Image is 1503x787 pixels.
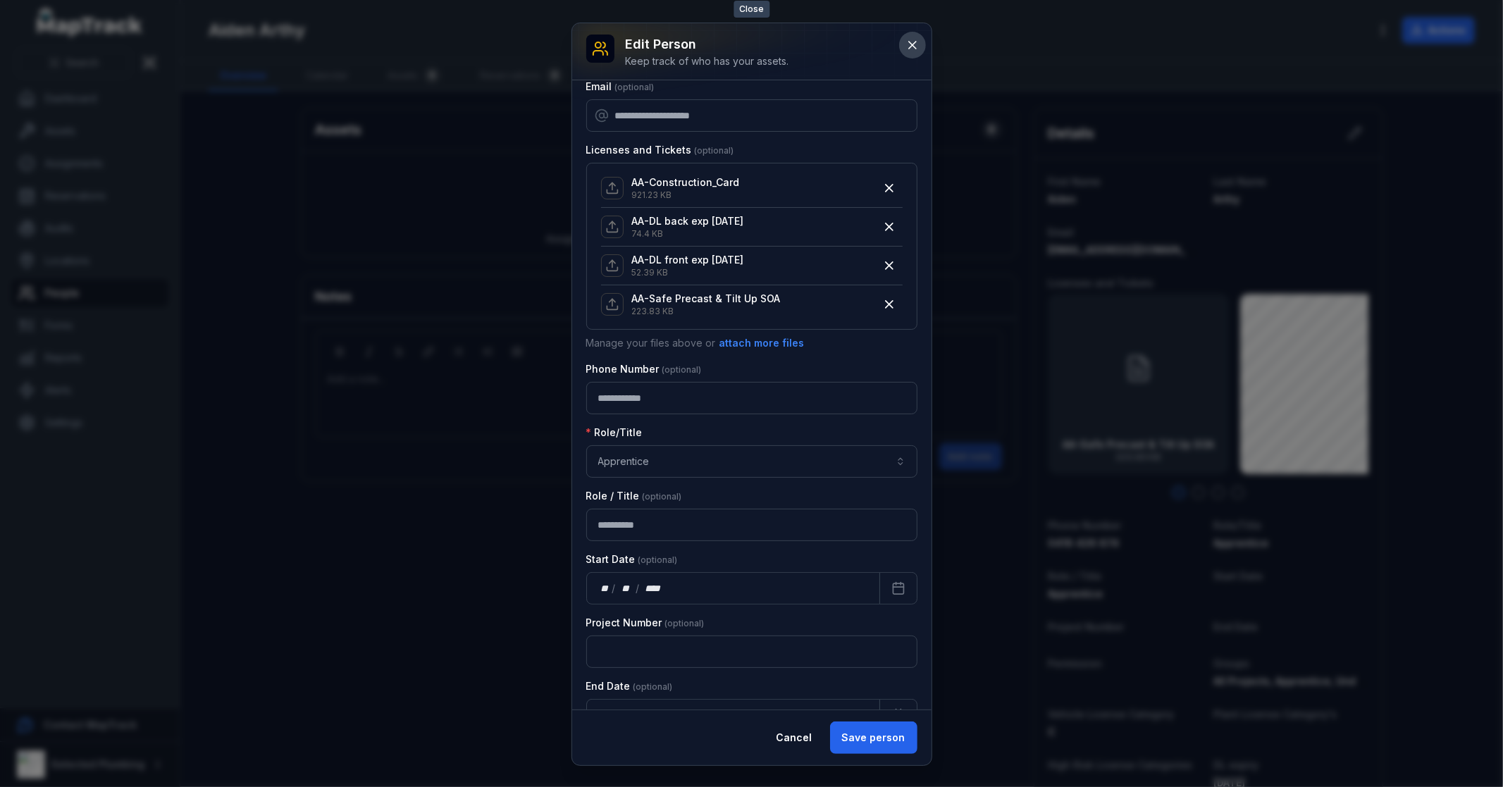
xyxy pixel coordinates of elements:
label: Start Date [586,552,678,566]
span: Close [734,1,769,18]
div: day, [598,581,612,595]
p: 52.39 KB [632,267,744,278]
p: Manage your files above or [586,335,917,351]
div: / [636,581,641,595]
button: Apprentice [586,445,917,478]
p: AA-Construction_Card [632,175,740,190]
label: Licenses and Tickets [586,143,734,157]
p: AA-DL front exp [DATE] [632,253,744,267]
label: Role/Title [586,426,643,440]
button: Calendar [879,699,917,731]
h3: Edit person [626,35,789,54]
div: month, [617,581,636,595]
p: AA-DL back exp [DATE] [632,214,744,228]
div: Keep track of who has your assets. [626,54,789,68]
label: Project Number [586,616,705,630]
div: / [612,708,617,722]
button: Save person [830,721,917,754]
div: year, [641,708,667,722]
div: day, [598,708,612,722]
label: Role / Title [586,489,682,503]
button: attach more files [719,335,805,351]
p: 74.4 KB [632,228,744,240]
label: Phone Number [586,362,702,376]
p: AA-Safe Precast & Tilt Up SOA [632,292,781,306]
div: year, [641,581,667,595]
label: End Date [586,679,673,693]
button: Calendar [879,572,917,605]
div: / [636,708,641,722]
p: 223.83 KB [632,306,781,317]
button: Cancel [765,721,824,754]
div: / [612,581,617,595]
label: Email [586,80,655,94]
div: month, [617,708,636,722]
p: 921.23 KB [632,190,740,201]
